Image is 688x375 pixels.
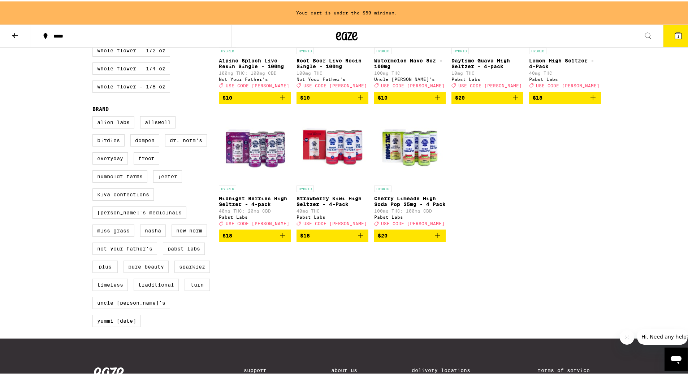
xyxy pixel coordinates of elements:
a: Open page for Midnight Berries High Seltzer - 4-pack from Pabst Labs [219,108,291,228]
button: Add to bag [219,90,291,103]
iframe: Close message [620,329,634,343]
p: 40mg THC [529,69,601,74]
p: 100mg THC: 100mg CBD [374,207,446,212]
iframe: Message from company [637,327,688,343]
p: 100mg THC [297,69,368,74]
p: HYBRID [219,184,236,191]
label: Froot [134,151,159,163]
div: Uncle [PERSON_NAME]'s [374,75,446,80]
label: Dompen [130,133,159,145]
span: $20 [378,231,388,237]
label: Dr. Norm's [165,133,207,145]
span: $18 [533,93,542,99]
div: Pabst Labs [374,213,446,218]
p: HYBRID [374,184,391,191]
label: Not Your Father's [92,241,157,253]
div: Pabst Labs [219,213,291,218]
label: [PERSON_NAME]'s Medicinals [92,205,186,217]
a: Support [244,366,276,372]
label: NASHA [140,223,166,235]
p: Strawberry Kiwi High Seltzer - 4-Pack [297,194,368,206]
label: Miss Grass [92,223,134,235]
p: Daytime Guava High Seltzer - 4-pack [451,56,523,68]
div: Pabst Labs [451,75,523,80]
label: Alien Labs [92,115,134,127]
label: Jeeter [153,169,182,181]
label: Timeless [92,277,128,289]
img: Pabst Labs - Midnight Berries High Seltzer - 4-pack [219,108,291,180]
button: Add to bag [219,228,291,240]
button: Add to bag [374,90,446,103]
button: Add to bag [529,90,601,103]
div: Pabst Labs [529,75,601,80]
div: Pabst Labs [297,213,368,218]
img: Pabst Labs - Cherry Limeade High Soda Pop 25mg - 4 Pack [374,108,446,180]
span: USE CODE [PERSON_NAME] [381,82,445,87]
span: 1 [677,33,679,37]
label: turn [185,277,210,289]
p: Midnight Berries High Seltzer - 4-pack [219,194,291,206]
label: Allswell [140,115,176,127]
button: Add to bag [374,228,446,240]
label: Humboldt Farms [92,169,147,181]
label: Kiva Confections [92,187,154,199]
span: USE CODE [PERSON_NAME] [536,82,600,87]
button: Add to bag [297,228,368,240]
button: Add to bag [451,90,523,103]
label: Yummi [DATE] [92,313,141,326]
label: Uncle [PERSON_NAME]'s [92,295,170,308]
span: $10 [378,93,388,99]
label: Pabst Labs [163,241,205,253]
label: Whole Flower - 1/2 oz [92,43,170,55]
a: Open page for Cherry Limeade High Soda Pop 25mg - 4 Pack from Pabst Labs [374,108,446,228]
span: $10 [300,93,310,99]
a: About Us [331,366,357,372]
span: USE CODE [PERSON_NAME] [226,82,289,87]
p: Alpine Splash Live Resin Single - 100mg [219,56,291,68]
a: Terms of Service [538,366,600,372]
label: Pure Beauty [124,259,169,271]
p: Root Beer Live Resin Single - 100mg [297,56,368,68]
p: Watermelon Wave 8oz - 100mg [374,56,446,68]
label: New Norm [172,223,207,235]
div: Not Your Father's [297,75,368,80]
p: HYBRID [374,46,391,53]
span: USE CODE [PERSON_NAME] [381,220,445,224]
p: Lemon High Seltzer - 4-Pack [529,56,601,68]
img: Pabst Labs - Strawberry Kiwi High Seltzer - 4-Pack [297,108,368,180]
p: 40mg THC: 20mg CBD [219,207,291,212]
p: Cherry Limeade High Soda Pop 25mg - 4 Pack [374,194,446,206]
legend: Brand [92,105,109,110]
span: USE CODE [PERSON_NAME] [458,82,522,87]
p: HYBRID [219,46,236,53]
p: 10mg THC [451,69,523,74]
span: $18 [222,231,232,237]
span: $20 [455,93,465,99]
span: USE CODE [PERSON_NAME] [303,220,367,224]
p: 40mg THC [297,207,368,212]
span: $18 [300,231,310,237]
label: Birdies [92,133,125,145]
label: Traditional [134,277,179,289]
p: HYBRID [297,46,314,53]
a: Delivery Locations [412,366,483,372]
p: 100mg THC: 100mg CBD [219,69,291,74]
iframe: Button to launch messaging window [665,346,688,369]
p: 100mg THC [374,69,446,74]
p: HYBRID [529,46,546,53]
p: HYBRID [297,184,314,191]
label: Whole Flower - 1/4 oz [92,61,170,73]
a: Open page for Strawberry Kiwi High Seltzer - 4-Pack from Pabst Labs [297,108,368,228]
div: Not Your Father's [219,75,291,80]
span: $10 [222,93,232,99]
label: Everyday [92,151,128,163]
button: Add to bag [297,90,368,103]
span: USE CODE [PERSON_NAME] [226,220,289,224]
span: USE CODE [PERSON_NAME] [303,82,367,87]
p: HYBRID [451,46,469,53]
label: PLUS [92,259,118,271]
span: Hi. Need any help? [4,5,52,11]
label: Whole Flower - 1/8 oz [92,79,170,91]
label: Sparkiez [174,259,210,271]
